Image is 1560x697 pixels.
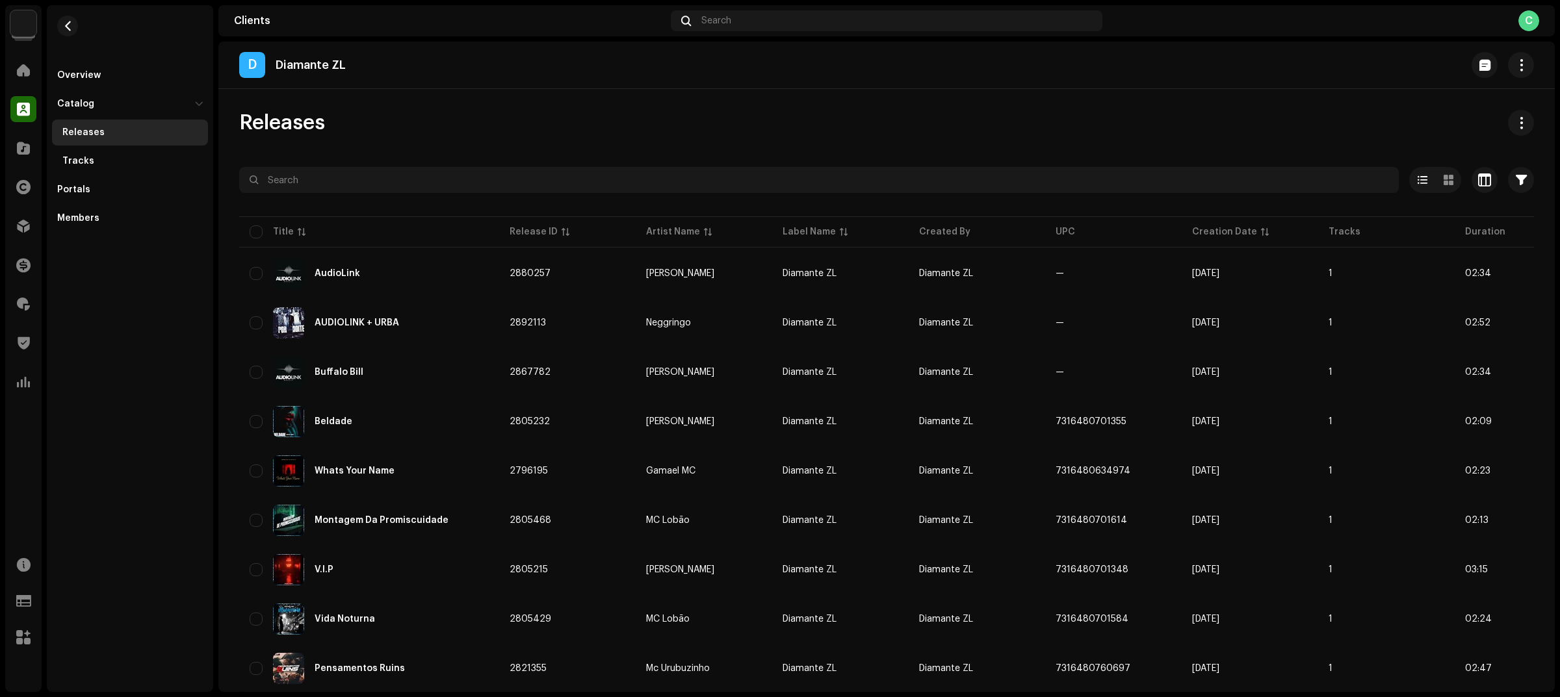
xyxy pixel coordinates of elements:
[273,505,304,536] img: 41b9f596-87b1-4ca6-a68a-d1473cff8464
[273,225,294,238] div: Title
[1465,368,1491,377] span: 02:34
[646,417,714,426] div: [PERSON_NAME]
[1056,318,1064,327] span: —
[783,269,837,278] span: Diamante ZL
[1192,466,1219,475] span: May 8, 2025
[646,225,700,238] div: Artist Name
[1329,516,1332,525] span: 1
[1056,417,1126,426] span: 7316480701355
[1192,664,1219,673] span: May 28, 2025
[919,516,973,525] span: Diamante ZL
[239,167,1399,193] input: Search
[1465,417,1492,426] span: 02:09
[315,615,375,624] div: Vida Noturna
[52,148,208,174] re-m-nav-item: Tracks
[783,368,837,377] span: Diamante ZL
[1465,466,1490,475] span: 02:23
[52,177,208,203] re-m-nav-item: Portals
[510,516,551,525] span: 2805468
[1329,368,1332,377] span: 1
[646,466,695,475] div: Gamael MC
[1192,516,1219,525] span: May 15, 2025
[646,565,762,574] span: Lauren Mor
[783,225,836,238] div: Label Name
[273,603,304,635] img: f71fa812-2cdf-4444-99bf-0c0f1e8593e7
[273,455,304,487] img: 70e8caad-0cd6-48a8-b6ca-6f4caa4b07c1
[1192,565,1219,574] span: May 15, 2025
[239,110,325,136] span: Releases
[1192,225,1257,238] div: Creation Date
[646,516,762,525] span: MC Lobão
[1056,516,1127,525] span: 7316480701614
[1056,368,1064,377] span: —
[510,368,551,377] span: 2867782
[646,318,691,327] div: Neggringo
[646,368,762,377] span: Marc Avēl
[510,269,551,278] span: 2880257
[1329,664,1332,673] span: 1
[919,565,973,574] span: Diamante ZL
[1056,466,1130,475] span: 7316480634974
[57,213,99,223] div: Members
[646,615,762,624] span: MC Lobão
[783,615,837,624] span: Diamante ZL
[10,10,36,36] img: 730b9dfe-18b5-4111-b483-f30b0c182d82
[1192,368,1219,377] span: Jun 16, 2025
[646,565,714,574] div: [PERSON_NAME]
[315,269,360,278] div: AudioLink
[919,417,973,426] span: Diamante ZL
[919,615,973,624] span: Diamante ZL
[234,16,666,26] div: Clients
[1056,269,1064,278] span: —
[701,16,731,26] span: Search
[646,318,762,327] span: Neggringo
[62,156,94,166] div: Tracks
[57,70,101,81] div: Overview
[919,318,973,327] span: Diamante ZL
[510,466,548,475] span: 2796195
[273,307,304,338] img: 43cc7ea8-5233-431d-93d7-268b839f07dc
[646,516,690,525] div: MC Lobão
[52,120,208,146] re-m-nav-item: Releases
[783,417,837,426] span: Diamante ZL
[57,184,90,195] div: Portals
[315,516,448,525] div: Montagem Da Promiscuidade
[273,258,304,289] img: 44934f2d-6fbb-4bb4-bb1b-2744a41b6026
[1329,318,1332,327] span: 1
[1465,516,1488,525] span: 02:13
[783,466,837,475] span: Diamante ZL
[1465,269,1491,278] span: 02:34
[919,664,973,673] span: Diamante ZL
[315,318,399,327] div: AUDIOLINK + URBA
[1056,664,1130,673] span: 7316480760697
[919,368,973,377] span: Diamante ZL
[1329,466,1332,475] span: 1
[52,91,208,174] re-m-nav-dropdown: Catalog
[646,368,714,377] div: [PERSON_NAME]
[239,52,265,78] div: D
[646,664,710,673] div: Mc Urubuzinho
[1192,269,1219,278] span: Jun 18, 2025
[315,417,352,426] div: Beldade
[273,406,304,437] img: 163b0a81-68c9-4210-8599-92af49cb32b6
[646,466,762,475] span: Gamael MC
[646,269,762,278] span: Marc Avēl
[276,58,346,72] p: Diamante ZL
[273,357,304,388] img: 83fffa9e-3bdb-41e5-a9e6-d8327c8a6d5e
[646,417,762,426] span: Lauren Mor
[510,417,550,426] span: 2805232
[1465,565,1488,574] span: 03:15
[1329,565,1332,574] span: 1
[52,62,208,88] re-m-nav-item: Overview
[1192,417,1219,426] span: May 15, 2025
[1518,10,1539,31] div: C
[783,664,837,673] span: Diamante ZL
[1056,615,1128,624] span: 7316480701584
[510,225,558,238] div: Release ID
[646,664,762,673] span: Mc Urubuzinho
[273,653,304,684] img: a11d7fe7-27ab-49c7-8014-c0d0cd1f6293
[315,466,395,475] div: Whats Your Name
[919,466,973,475] span: Diamante ZL
[1329,269,1332,278] span: 1
[1329,417,1332,426] span: 1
